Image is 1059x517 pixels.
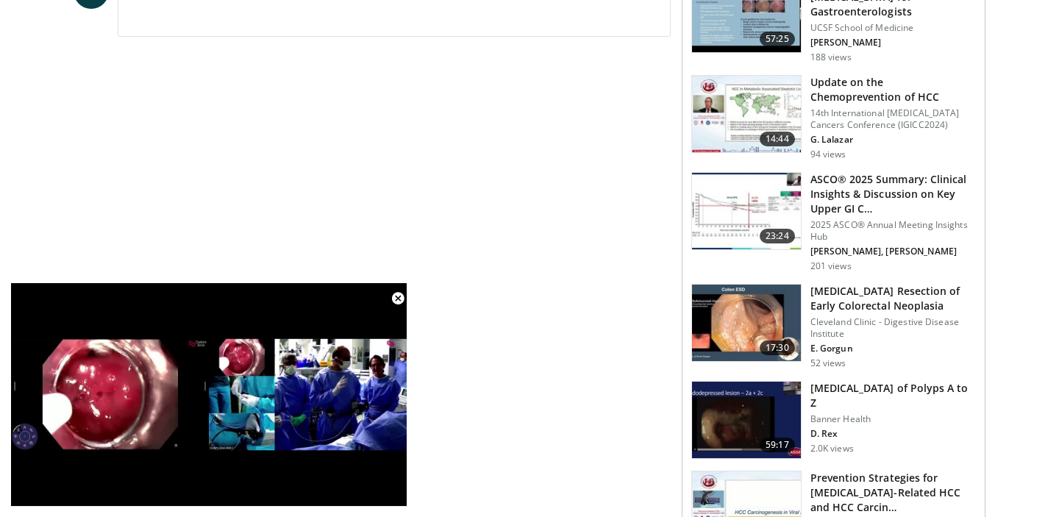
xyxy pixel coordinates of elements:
h3: [MEDICAL_DATA] of Polyps A to Z [810,381,976,410]
img: bf168eeb-0ca8-416e-a810-04a26ed65824.150x105_q85_crop-smart_upscale.jpg [692,382,801,458]
span: 17:30 [760,340,795,355]
p: 14th International [MEDICAL_DATA] Cancers Conference (IGICC2024) [810,107,976,131]
button: Close [383,283,413,314]
span: 59:17 [760,438,795,452]
a: 14:44 Update on the Chemoprevention of HCC 14th International [MEDICAL_DATA] Cancers Conference (... [691,75,976,160]
p: Cleveland Clinic - Digestive Disease Institute [810,316,976,340]
a: 59:17 [MEDICAL_DATA] of Polyps A to Z Banner Health D. Rex 2.0K views [691,381,976,459]
img: 2f3204fc-fe9c-4e55-bbc2-21ba8c8e5b61.150x105_q85_crop-smart_upscale.jpg [692,285,801,361]
a: 17:30 [MEDICAL_DATA] Resection of Early Colorectal Neoplasia Cleveland Clinic - Digestive Disease... [691,284,976,369]
a: 23:24 ASCO® 2025 Summary: Clinical Insights & Discussion on Key Upper GI C… 2025 ASCO® Annual Mee... [691,172,976,272]
p: D. Rex [810,428,976,440]
span: 14:44 [760,132,795,146]
img: a42f989e-7478-40ea-a598-a8d367b822ff.150x105_q85_crop-smart_upscale.jpg [692,76,801,152]
p: [PERSON_NAME] [810,37,976,49]
h3: [MEDICAL_DATA] Resection of Early Colorectal Neoplasia [810,284,976,313]
p: 188 views [810,51,852,63]
p: 94 views [810,149,846,160]
span: 57:25 [760,32,795,46]
img: 9522cccb-a5ab-49be-9991-6be183005c42.150x105_q85_crop-smart_upscale.jpg [692,173,801,249]
p: 52 views [810,357,846,369]
video-js: Video Player [10,283,407,507]
p: [PERSON_NAME], [PERSON_NAME] [810,246,976,257]
p: 2025 ASCO® Annual Meeting Insights Hub [810,219,976,243]
p: 201 views [810,260,852,272]
p: 2.0K views [810,443,854,454]
p: UCSF School of Medicine [810,22,976,34]
h3: ASCO® 2025 Summary: Clinical Insights & Discussion on Key Upper GI C… [810,172,976,216]
p: E. Gorgun [810,343,976,354]
h3: Update on the Chemoprevention of HCC [810,75,976,104]
h3: Prevention Strategies for [MEDICAL_DATA]-Related HCC and HCC Carcin… [810,471,976,515]
p: Banner Health [810,413,976,425]
span: 23:24 [760,229,795,243]
p: G. Lalazar [810,134,976,146]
